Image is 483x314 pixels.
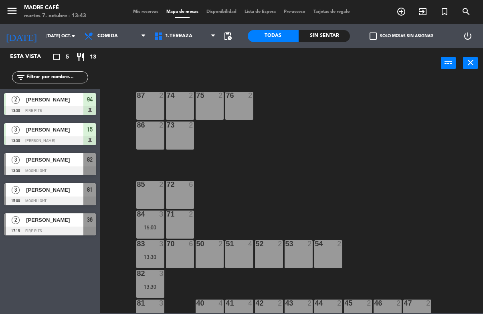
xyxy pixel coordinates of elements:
[307,300,312,307] div: 2
[307,240,312,247] div: 2
[87,125,93,134] span: 15
[12,186,20,194] span: 3
[6,5,18,17] i: menu
[26,95,83,104] span: [PERSON_NAME]
[159,211,164,218] div: 3
[136,225,164,230] div: 15:00
[69,31,78,41] i: arrow_drop_down
[189,240,194,247] div: 6
[426,300,431,307] div: 2
[444,58,453,67] i: power_input
[136,284,164,290] div: 13:30
[24,4,86,12] div: Madre Café
[137,211,137,218] div: 84
[136,254,164,260] div: 13:30
[87,185,93,194] span: 81
[16,73,26,82] i: filter_list
[26,156,83,164] span: [PERSON_NAME]
[4,52,58,62] div: Esta vista
[248,240,253,247] div: 4
[97,33,118,39] span: Comida
[370,32,377,40] span: check_box_outline_blank
[226,240,226,247] div: 51
[189,181,194,188] div: 6
[390,5,412,18] span: RESERVAR MESA
[87,95,93,104] span: 94
[337,300,342,307] div: 2
[137,270,137,277] div: 82
[159,122,164,129] div: 2
[248,92,253,99] div: 2
[87,155,93,164] span: 82
[76,52,85,62] i: restaurant
[218,240,223,247] div: 2
[165,33,192,39] span: 1.Terraza
[6,5,18,20] button: menu
[226,92,226,99] div: 76
[189,92,194,99] div: 2
[12,156,20,164] span: 3
[137,300,137,307] div: 81
[223,31,232,41] span: pending_actions
[412,5,434,18] span: WALK IN
[240,10,280,14] span: Lista de Espera
[137,92,137,99] div: 87
[461,7,471,16] i: search
[12,96,20,104] span: 2
[309,10,354,14] span: Tarjetas de regalo
[87,215,93,225] span: 36
[52,52,61,62] i: crop_square
[159,181,164,188] div: 2
[278,240,283,247] div: 2
[137,240,137,247] div: 83
[90,53,96,62] span: 13
[367,300,372,307] div: 2
[189,122,194,129] div: 2
[26,216,83,224] span: [PERSON_NAME]
[278,300,283,307] div: 2
[66,53,69,62] span: 5
[463,57,478,69] button: close
[396,300,401,307] div: 2
[159,92,164,99] div: 2
[370,32,433,40] label: Solo mesas sin asignar
[404,300,404,307] div: 47
[159,300,164,307] div: 3
[137,122,137,129] div: 86
[434,5,455,18] span: Reserva especial
[440,7,449,16] i: turned_in_not
[159,240,164,247] div: 3
[159,270,164,277] div: 3
[218,92,223,99] div: 2
[129,10,162,14] span: Mis reservas
[418,7,428,16] i: exit_to_app
[315,300,315,307] div: 44
[337,240,342,247] div: 2
[218,300,223,307] div: 4
[26,186,83,194] span: [PERSON_NAME]
[202,10,240,14] span: Disponibilidad
[26,126,83,134] span: [PERSON_NAME]
[280,10,309,14] span: Pre-acceso
[248,300,253,307] div: 4
[455,5,477,18] span: BUSCAR
[24,12,86,20] div: martes 7. octubre - 13:43
[463,31,473,41] i: power_settings_new
[441,57,456,69] button: power_input
[248,30,299,42] div: Todas
[466,58,475,67] i: close
[396,7,406,16] i: add_circle_outline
